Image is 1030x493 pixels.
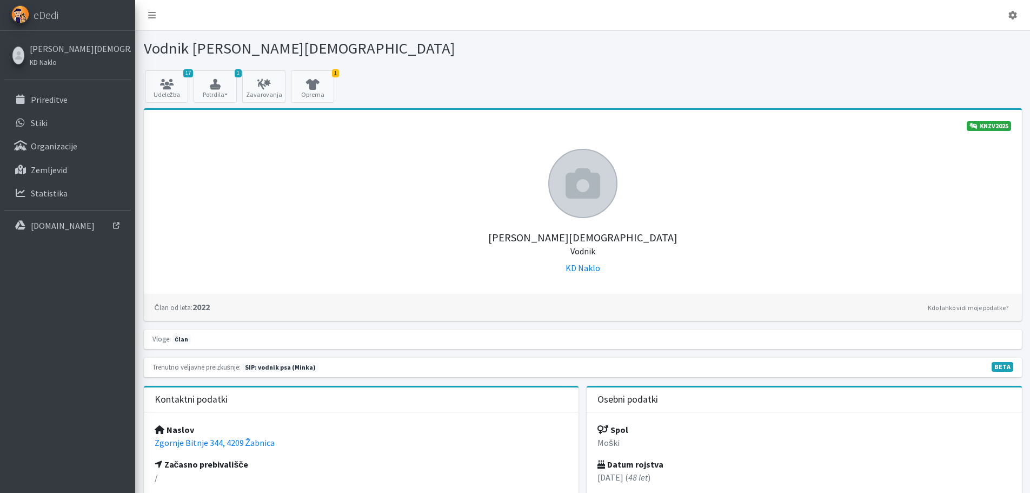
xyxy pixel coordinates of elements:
img: eDedi [11,5,29,23]
a: [DOMAIN_NAME] [4,215,131,236]
span: V fazi razvoja [992,362,1013,372]
em: 48 let [628,472,648,483]
a: Zgornje Bitnje 344, 4209 Žabnica [155,437,275,448]
p: Prireditve [31,94,68,105]
h3: Kontaktni podatki [155,394,228,405]
span: 17 [183,69,193,77]
span: 1 [235,69,242,77]
p: [DOMAIN_NAME] [31,220,95,231]
a: 1 Oprema [291,70,334,103]
span: član [172,334,191,344]
strong: Začasno prebivališče [155,459,249,470]
small: Trenutno veljavne preizkušnje: [152,363,241,371]
h5: [PERSON_NAME][DEMOGRAPHIC_DATA] [155,218,1011,257]
small: Član od leta: [155,303,192,312]
a: 17 Udeležba [145,70,188,103]
small: KD Naklo [30,58,57,67]
p: Zemljevid [31,165,67,175]
p: [DATE] ( ) [597,471,1011,484]
a: KD Naklo [566,262,600,273]
a: Statistika [4,182,131,204]
a: Zemljevid [4,159,131,181]
a: Organizacije [4,135,131,157]
a: KNZV2025 [967,121,1011,131]
p: Organizacije [31,141,77,152]
a: [PERSON_NAME][DEMOGRAPHIC_DATA] [30,42,128,55]
a: Prireditve [4,89,131,110]
span: Naslednja preizkušnja: jesen 2026 [242,363,318,372]
strong: Spol [597,424,628,435]
strong: Datum rojstva [597,459,663,470]
a: Kdo lahko vidi moje podatke? [925,301,1011,314]
span: 1 [332,69,339,77]
strong: 2022 [155,301,210,312]
p: Stiki [31,117,48,128]
small: Vodnik [570,246,595,257]
a: Zavarovanja [242,70,285,103]
a: KD Naklo [30,55,128,68]
h1: Vodnik [PERSON_NAME][DEMOGRAPHIC_DATA] [144,39,579,58]
p: Moški [597,436,1011,449]
p: Statistika [31,188,68,199]
p: / [155,471,568,484]
small: Vloge: [152,334,171,343]
button: 1 Potrdila [194,70,237,103]
span: eDedi [34,7,58,23]
strong: Naslov [155,424,194,435]
a: Stiki [4,112,131,134]
h3: Osebni podatki [597,394,658,405]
